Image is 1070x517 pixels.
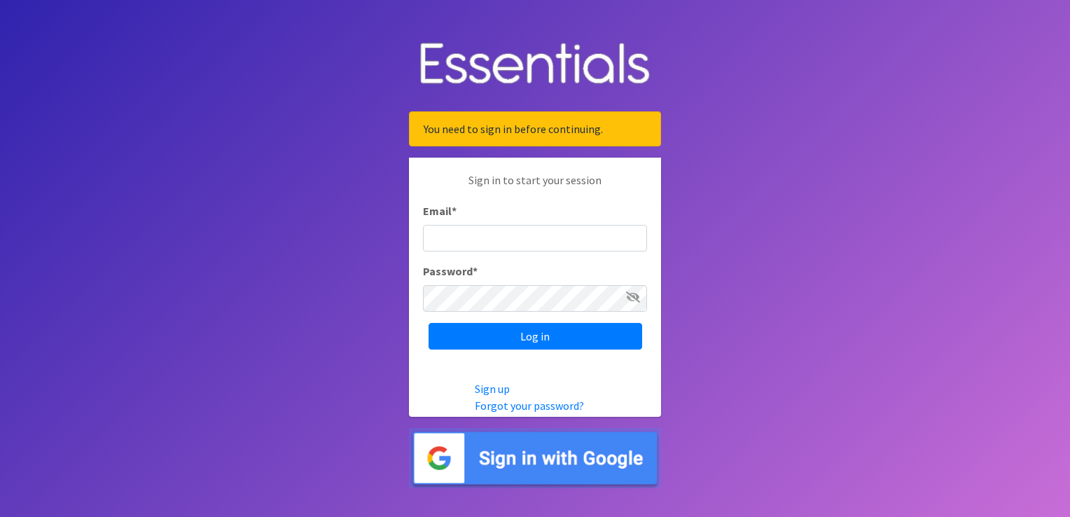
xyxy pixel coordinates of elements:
img: Sign in with Google [409,428,661,489]
img: Human Essentials [409,29,661,101]
a: Forgot your password? [475,399,584,413]
abbr: required [473,264,478,278]
a: Sign up [475,382,510,396]
div: You need to sign in before continuing. [409,111,661,146]
abbr: required [452,204,457,218]
label: Email [423,202,457,219]
input: Log in [429,323,642,350]
p: Sign in to start your session [423,172,647,202]
label: Password [423,263,478,280]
